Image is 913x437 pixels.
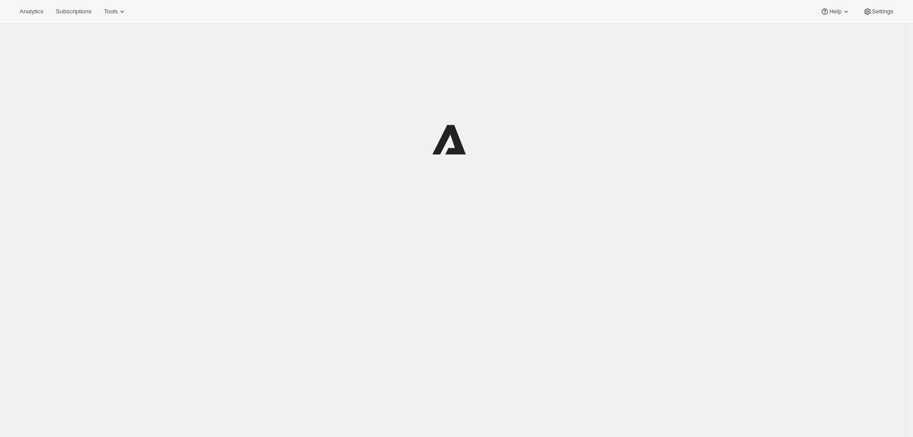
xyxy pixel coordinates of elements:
button: Help [815,5,855,18]
button: Tools [99,5,132,18]
span: Tools [104,8,118,15]
span: Analytics [20,8,43,15]
button: Subscriptions [50,5,97,18]
span: Settings [872,8,893,15]
span: Subscriptions [56,8,91,15]
span: Help [829,8,841,15]
button: Settings [858,5,899,18]
button: Analytics [14,5,49,18]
